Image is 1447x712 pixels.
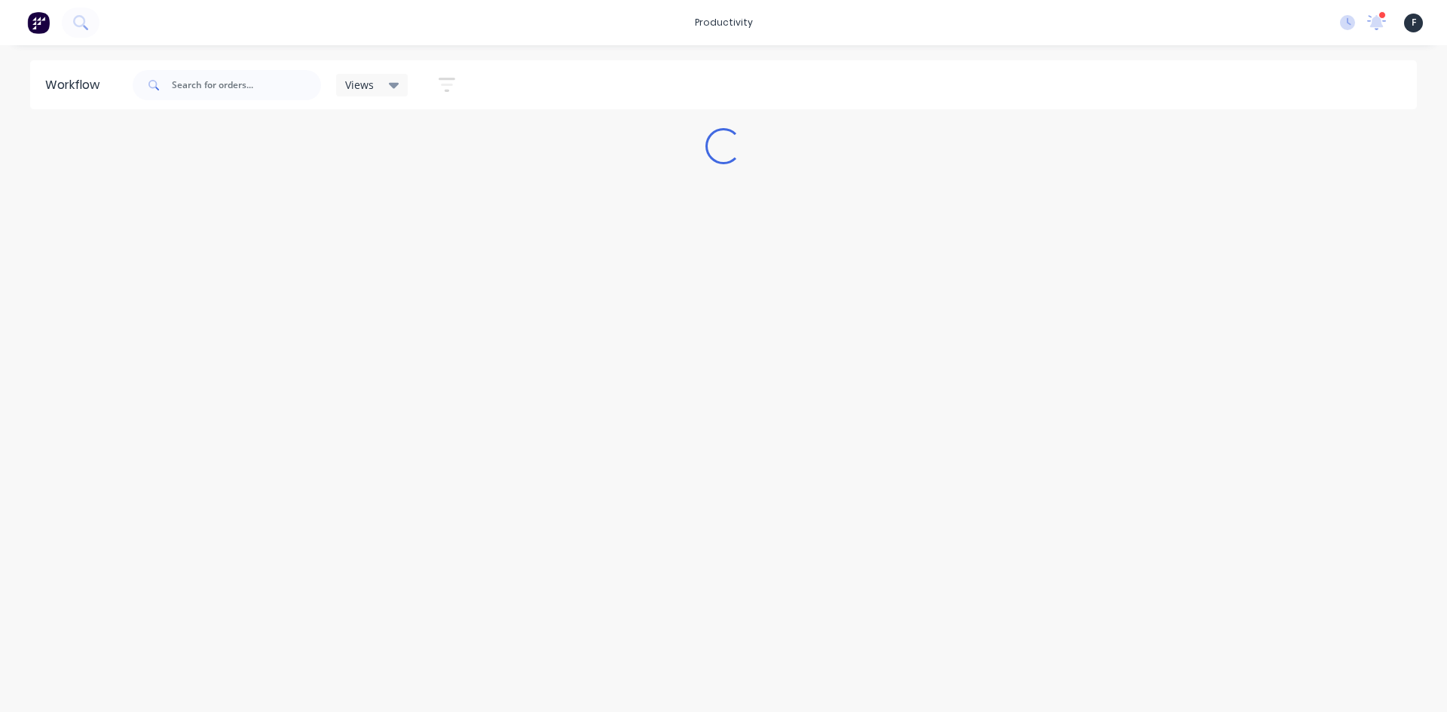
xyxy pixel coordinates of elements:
span: F [1412,16,1416,29]
input: Search for orders... [172,70,321,100]
span: Views [345,77,374,93]
div: Workflow [45,76,107,94]
img: Factory [27,11,50,34]
div: productivity [687,11,760,34]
